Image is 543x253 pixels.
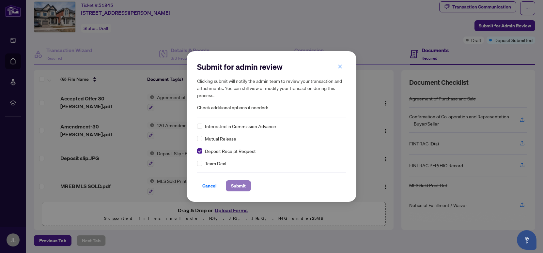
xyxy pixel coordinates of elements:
button: Submit [226,180,251,191]
span: Mutual Release [205,135,236,142]
span: close [338,64,342,69]
h2: Submit for admin review [197,62,346,72]
span: Submit [231,181,246,191]
span: Cancel [202,181,217,191]
span: Deposit Receipt Request [205,147,256,155]
button: Open asap [517,230,536,250]
span: Check additional options if needed: [197,104,346,112]
button: Cancel [197,180,222,191]
h5: Clicking submit will notify the admin team to review your transaction and attachments. You can st... [197,77,346,99]
span: Interested in Commission Advance [205,123,276,130]
span: Team Deal [205,160,226,167]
